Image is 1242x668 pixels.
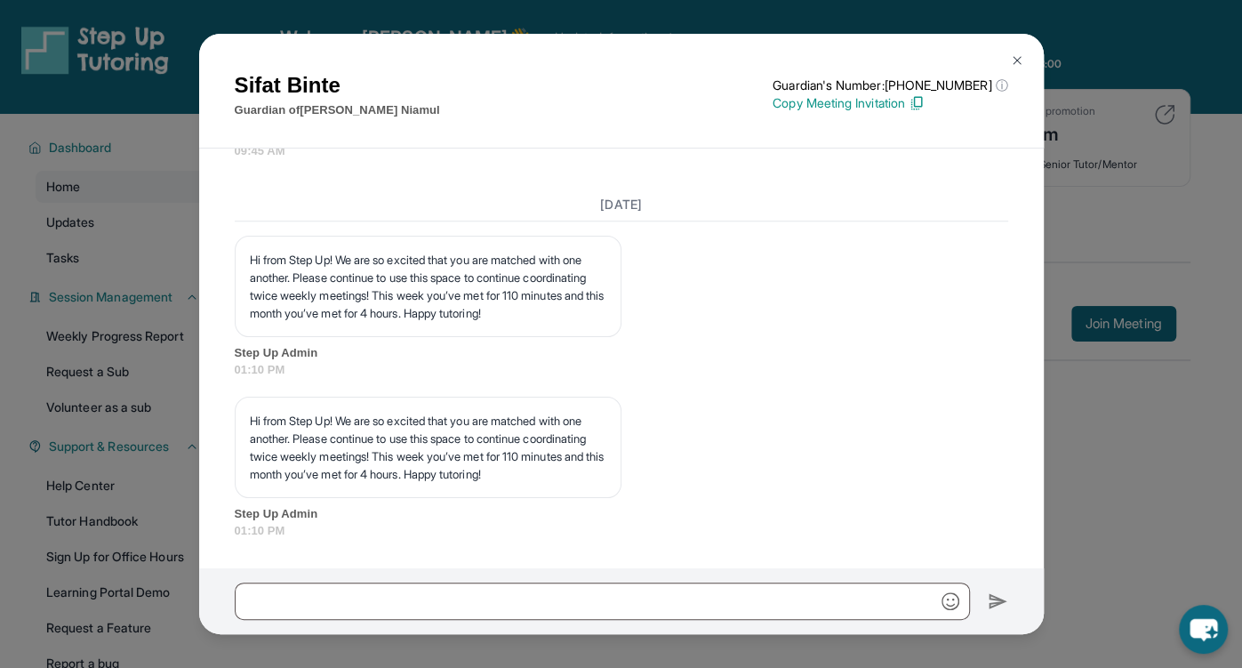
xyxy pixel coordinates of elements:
span: Step Up Admin [235,505,1008,523]
h1: Sifat Binte [235,69,440,101]
span: Step Up Admin [235,344,1008,362]
img: Close Icon [1010,53,1024,68]
h3: [DATE] [235,196,1008,213]
span: 01:10 PM [235,361,1008,379]
span: 09:45 AM [235,142,1008,160]
img: Copy Icon [909,95,925,111]
p: Hi from Step Up! We are so excited that you are matched with one another. Please continue to use ... [250,251,606,322]
p: Hi from Step Up! We are so excited that you are matched with one another. Please continue to use ... [250,412,606,483]
span: ⓘ [995,76,1007,94]
img: Send icon [988,591,1008,612]
img: Emoji [942,592,959,610]
button: chat-button [1179,605,1228,654]
p: Guardian's Number: [PHONE_NUMBER] [773,76,1007,94]
p: Guardian of [PERSON_NAME] Niamul [235,101,440,119]
p: Copy Meeting Invitation [773,94,1007,112]
span: 01:10 PM [235,522,1008,540]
